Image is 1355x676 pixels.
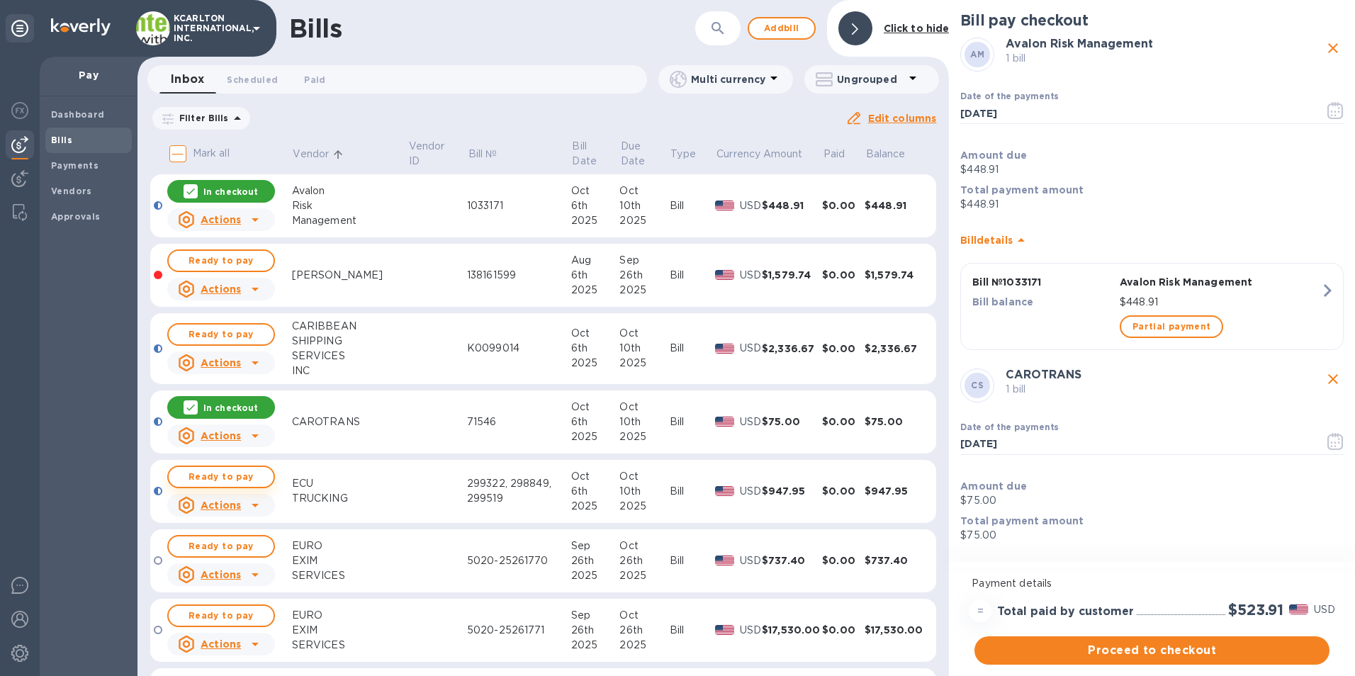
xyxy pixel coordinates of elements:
[997,605,1134,619] h3: Total paid by customer
[960,424,1058,432] label: Date of the payments
[467,553,571,568] div: 5020-25261770
[193,146,230,161] p: Mark all
[1314,602,1335,617] p: USD
[292,184,407,198] div: Avalon
[822,268,865,282] div: $0.00
[822,415,865,429] div: $0.00
[174,112,229,124] p: Filter Bills
[619,341,669,356] div: 10th
[715,486,734,496] img: USD
[1006,51,1322,66] p: 1 bill
[716,147,760,162] p: Currency
[960,218,1344,263] div: Billdetails
[762,415,822,429] div: $75.00
[670,484,716,499] div: Bill
[865,623,925,637] div: $17,530.00
[865,198,925,213] div: $448.91
[865,553,925,568] div: $737.40
[227,72,278,87] span: Scheduled
[467,476,571,506] div: 299322, 298849, 299519
[865,268,925,282] div: $1,579.74
[763,147,803,162] p: Amount
[292,553,407,568] div: EXIM
[467,415,571,429] div: 71546
[670,341,716,356] div: Bill
[691,72,765,86] p: Multi currency
[167,249,275,272] button: Ready to pay
[571,568,620,583] div: 2025
[748,17,816,40] button: Addbill
[1322,38,1344,59] button: close
[292,415,407,429] div: CAROTRANS
[960,184,1084,196] b: Total payment amount
[865,484,925,498] div: $947.95
[619,608,669,623] div: Oct
[762,553,822,568] div: $737.40
[171,69,204,89] span: Inbox
[960,480,1027,492] b: Amount due
[180,538,262,555] span: Ready to pay
[960,162,1344,177] p: $448.91
[571,400,620,415] div: Oct
[51,211,101,222] b: Approvals
[571,415,620,429] div: 6th
[619,429,669,444] div: 2025
[180,468,262,485] span: Ready to pay
[972,576,1332,591] p: Payment details
[467,198,571,213] div: 1033171
[292,568,407,583] div: SERVICES
[572,139,618,169] span: Bill Date
[571,484,620,499] div: 6th
[740,341,762,356] p: USD
[822,484,865,498] div: $0.00
[868,113,937,124] u: Edit columns
[201,638,241,650] u: Actions
[293,147,329,162] p: Vendor
[960,150,1027,161] b: Amount due
[174,13,244,43] p: KCARLTON INTERNATIONAL, INC.
[670,623,716,638] div: Bill
[619,469,669,484] div: Oct
[1006,382,1322,397] p: 1 bill
[619,400,669,415] div: Oct
[409,139,466,169] span: Vendor ID
[619,283,669,298] div: 2025
[960,515,1084,526] b: Total payment amount
[292,198,407,213] div: Risk
[571,283,620,298] div: 2025
[167,323,275,346] button: Ready to pay
[468,147,497,162] p: Bill №
[571,429,620,444] div: 2025
[304,72,325,87] span: Paid
[972,275,1114,289] p: Bill № 1033171
[1228,601,1283,619] h2: $523.91
[974,636,1329,665] button: Proceed to checkout
[740,484,762,499] p: USD
[960,93,1058,101] label: Date of the payments
[715,270,734,280] img: USD
[619,356,669,371] div: 2025
[822,623,865,637] div: $0.00
[822,553,865,568] div: $0.00
[619,184,669,198] div: Oct
[670,415,716,429] div: Bill
[51,160,99,171] b: Payments
[621,139,650,169] p: Due Date
[762,342,822,356] div: $2,336.67
[621,139,668,169] span: Due Date
[619,553,669,568] div: 26th
[619,326,669,341] div: Oct
[715,201,734,210] img: USD
[670,553,716,568] div: Bill
[969,599,991,622] div: =
[571,469,620,484] div: Oct
[762,198,822,213] div: $448.91
[167,535,275,558] button: Ready to pay
[571,638,620,653] div: 2025
[960,197,1344,212] p: $448.91
[571,213,620,228] div: 2025
[619,568,669,583] div: 2025
[292,268,407,283] div: [PERSON_NAME]
[292,476,407,491] div: ECU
